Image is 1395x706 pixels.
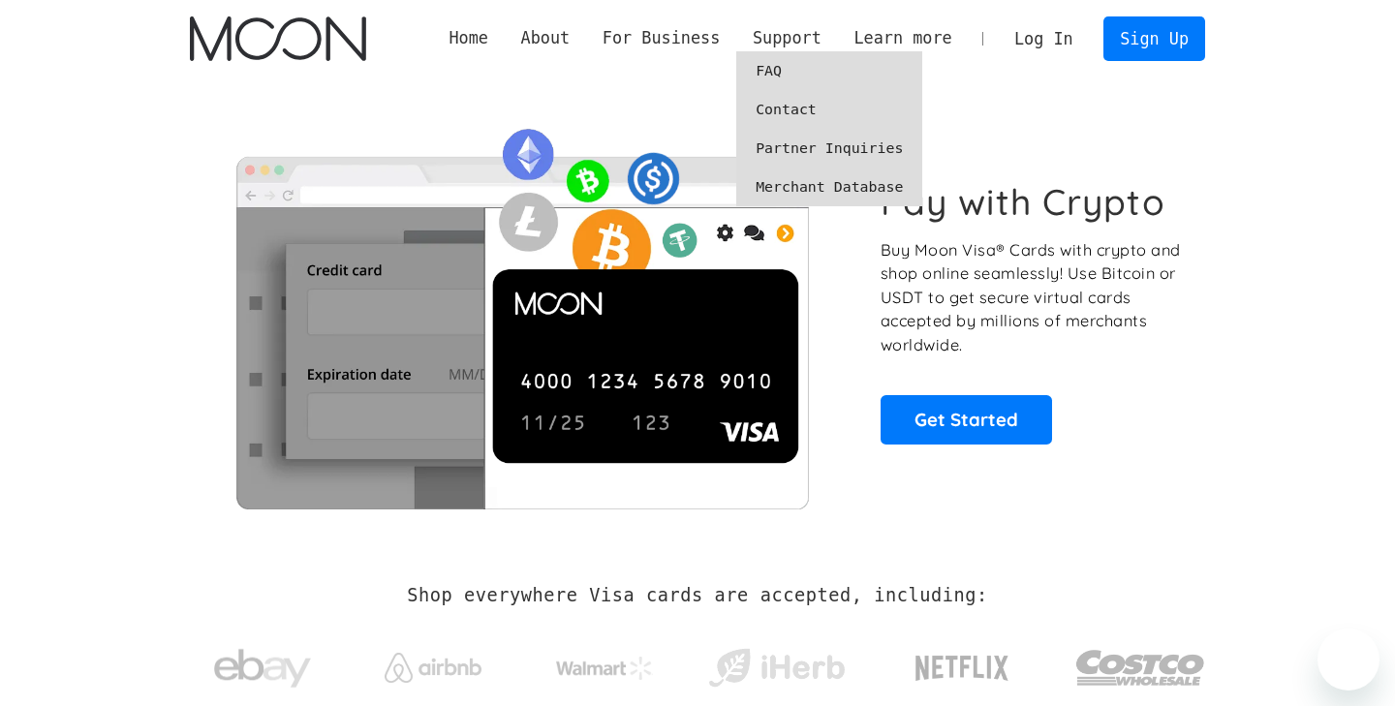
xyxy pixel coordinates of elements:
img: Walmart [556,657,653,680]
img: Netflix [914,644,1010,692]
div: About [505,26,586,50]
h2: Shop everywhere Visa cards are accepted, including: [407,585,987,606]
div: Support [736,26,837,50]
a: Contact [736,90,922,129]
a: Home [433,26,505,50]
h1: Pay with Crypto [881,180,1165,224]
a: iHerb [704,624,849,703]
img: Costco [1075,631,1205,704]
a: Merchant Database [736,168,922,206]
a: Netflix [876,625,1049,702]
a: Sign Up [1103,16,1204,60]
a: home [190,16,365,61]
a: Airbnb [361,633,506,692]
img: Moon Cards let you spend your crypto anywhere Visa is accepted. [190,115,853,508]
img: ebay [214,638,311,699]
a: FAQ [736,51,922,90]
img: Airbnb [385,653,481,683]
a: Log In [998,17,1089,60]
nav: Support [736,51,922,206]
div: For Business [603,26,720,50]
iframe: Button to launch messaging window [1317,629,1379,691]
a: Walmart [533,637,677,690]
img: Moon Logo [190,16,365,61]
div: Learn more [838,26,969,50]
img: iHerb [704,643,849,693]
div: For Business [586,26,736,50]
a: Partner Inquiries [736,129,922,168]
div: About [521,26,571,50]
div: Learn more [853,26,951,50]
a: Get Started [881,395,1052,444]
div: Support [753,26,821,50]
p: Buy Moon Visa® Cards with crypto and shop online seamlessly! Use Bitcoin or USDT to get secure vi... [881,238,1184,357]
